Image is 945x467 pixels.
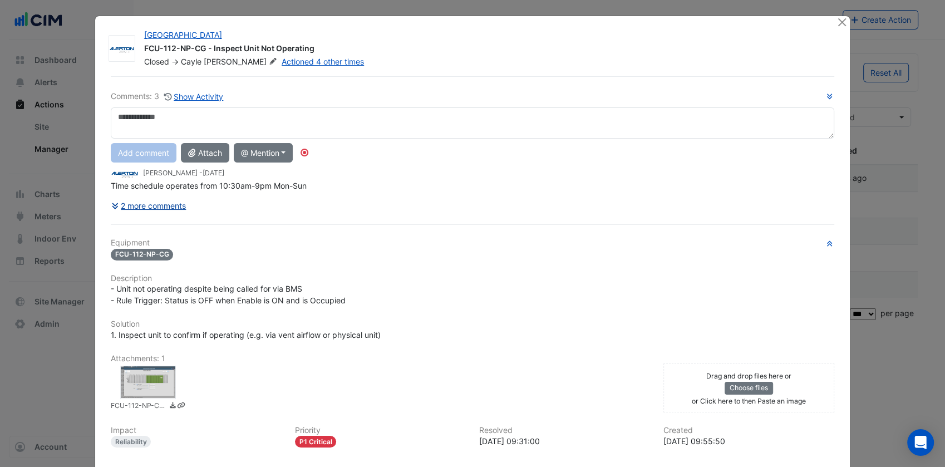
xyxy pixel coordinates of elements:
[204,56,279,67] span: [PERSON_NAME]
[663,435,834,447] div: [DATE] 09:55:50
[479,426,650,435] h6: Resolved
[111,319,834,329] h6: Solution
[282,57,364,66] a: Actioned 4 other times
[663,426,834,435] h6: Created
[299,148,309,158] div: Tooltip anchor
[111,436,151,448] div: Reliability
[295,426,466,435] h6: Priority
[111,284,346,305] span: - Unit not operating despite being called for via BMS - Rule Trigger: Status is OFF when Enable i...
[706,372,791,380] small: Drag and drop files here or
[111,401,166,412] small: FCU-112-NP-CG Time Schedule.png
[692,397,806,405] small: or Click here to then Paste an image
[111,90,224,103] div: Comments: 3
[907,429,934,456] div: Open Intercom Messenger
[111,354,834,363] h6: Attachments: 1
[836,16,848,28] button: Close
[234,143,293,163] button: @ Mention
[177,401,185,412] a: Copy link to clipboard
[111,181,307,190] span: Time schedule operates from 10:30am-9pm Mon-Sun
[164,90,224,103] button: Show Activity
[144,30,222,40] a: [GEOGRAPHIC_DATA]
[120,366,176,399] div: FCU-112-NP-CG Time Schedule.png
[143,168,224,178] small: [PERSON_NAME] -
[171,57,179,66] span: ->
[111,249,174,260] span: FCU-112-NP-CG
[181,57,201,66] span: Cayle
[181,143,229,163] button: Attach
[111,330,381,340] span: 1. Inspect unit to confirm if operating (e.g. via vent airflow or physical unit)
[111,274,834,283] h6: Description
[203,169,224,177] span: 2025-06-23 09:30:42
[144,57,169,66] span: Closed
[111,168,139,180] img: Alerton
[169,401,177,412] a: Download
[111,238,834,248] h6: Equipment
[295,436,337,448] div: P1 Critical
[111,426,282,435] h6: Impact
[144,43,823,56] div: FCU-112-NP-CG - Inspect Unit Not Operating
[479,435,650,447] div: [DATE] 09:31:00
[725,382,773,394] button: Choose files
[109,43,135,55] img: Alerton
[111,196,187,215] button: 2 more comments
